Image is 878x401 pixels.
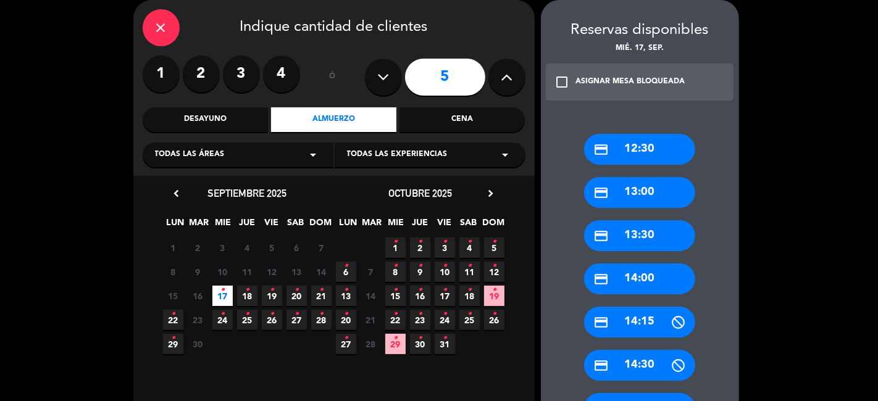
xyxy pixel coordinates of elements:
[393,328,398,348] i: •
[410,238,430,258] span: 2
[286,262,307,282] span: 13
[262,310,282,330] span: 26
[443,328,447,348] i: •
[170,187,183,200] i: chevron_left
[498,147,513,162] i: arrow_drop_down
[485,187,498,200] i: chevron_right
[385,286,406,306] span: 15
[220,304,225,324] i: •
[188,238,208,258] span: 2
[541,43,739,55] div: mié. 17, sep.
[435,334,455,354] span: 31
[262,286,282,306] span: 19
[213,215,233,236] span: MIE
[262,262,282,282] span: 12
[220,280,225,300] i: •
[492,232,496,252] i: •
[223,56,260,93] label: 3
[410,262,430,282] span: 9
[212,262,233,282] span: 10
[271,107,396,132] div: Almuerzo
[261,215,282,236] span: VIE
[155,149,225,161] span: Todas las áreas
[163,262,183,282] span: 8
[393,304,398,324] i: •
[336,262,356,282] span: 6
[270,304,274,324] i: •
[311,238,332,258] span: 7
[336,310,356,330] span: 20
[385,262,406,282] span: 8
[336,286,356,306] span: 13
[584,134,695,165] div: 12:30
[443,280,447,300] i: •
[143,56,180,93] label: 1
[188,310,208,330] span: 23
[385,310,406,330] span: 22
[183,56,220,93] label: 2
[399,107,525,132] div: Cena
[286,286,307,306] span: 20
[336,334,356,354] span: 27
[410,286,430,306] span: 16
[171,304,175,324] i: •
[484,238,504,258] span: 5
[443,256,447,276] i: •
[163,334,183,354] span: 29
[443,304,447,324] i: •
[163,286,183,306] span: 15
[467,256,472,276] i: •
[212,310,233,330] span: 24
[319,280,324,300] i: •
[418,328,422,348] i: •
[344,256,348,276] i: •
[484,262,504,282] span: 12
[188,334,208,354] span: 30
[593,142,609,157] i: credit_card
[143,107,268,132] div: Desayuno
[212,238,233,258] span: 3
[584,350,695,381] div: 14:30
[593,315,609,330] i: credit_card
[418,304,422,324] i: •
[393,280,398,300] i: •
[263,56,300,93] label: 4
[459,310,480,330] span: 25
[584,263,695,294] div: 14:00
[295,280,299,300] i: •
[245,280,249,300] i: •
[237,310,257,330] span: 25
[385,238,406,258] span: 1
[541,19,739,43] div: Reservas disponibles
[492,280,496,300] i: •
[311,262,332,282] span: 14
[163,310,183,330] span: 22
[484,310,504,330] span: 26
[295,304,299,324] i: •
[319,304,324,324] i: •
[362,215,382,236] span: MAR
[492,256,496,276] i: •
[312,56,353,99] div: ó
[388,187,452,199] span: octubre 2025
[309,215,330,236] span: DOM
[306,147,321,162] i: arrow_drop_down
[593,358,609,373] i: credit_card
[492,304,496,324] i: •
[458,215,479,236] span: SAB
[593,271,609,287] i: credit_card
[435,310,455,330] span: 24
[347,149,448,161] span: Todas las experiencias
[584,177,695,208] div: 13:00
[459,262,480,282] span: 11
[467,232,472,252] i: •
[593,228,609,244] i: credit_card
[361,310,381,330] span: 21
[237,286,257,306] span: 18
[154,20,169,35] i: close
[286,238,307,258] span: 6
[410,310,430,330] span: 23
[393,256,398,276] i: •
[270,280,274,300] i: •
[338,215,358,236] span: LUN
